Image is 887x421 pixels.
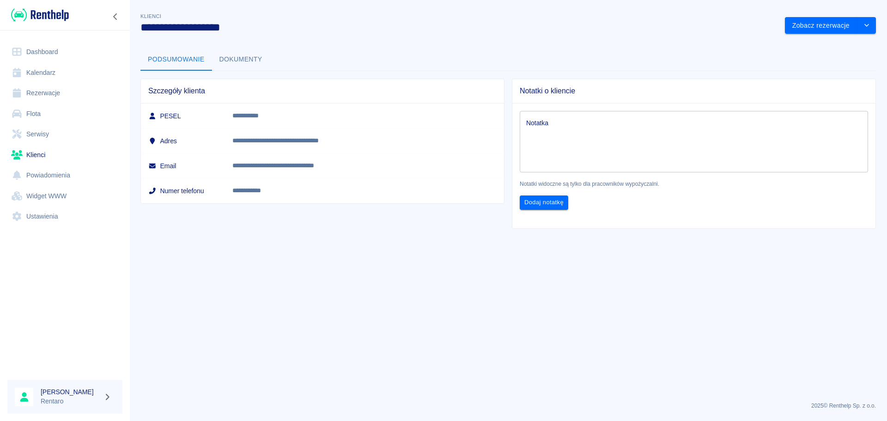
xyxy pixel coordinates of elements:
button: Dodaj notatkę [520,195,568,210]
span: Notatki o kliencie [520,86,868,96]
span: Klienci [140,13,161,19]
a: Serwisy [7,124,122,145]
a: Renthelp logo [7,7,69,23]
h6: PESEL [148,111,218,121]
button: Zwiń nawigację [109,11,122,23]
button: Zobacz rezerwacje [785,17,857,34]
p: 2025 © Renthelp Sp. z o.o. [140,402,876,410]
img: Renthelp logo [11,7,69,23]
a: Ustawienia [7,206,122,227]
h6: Email [148,161,218,171]
h6: [PERSON_NAME] [41,387,100,397]
h6: Adres [148,136,218,146]
a: Klienci [7,145,122,165]
button: Dokumenty [212,49,270,71]
a: Kalendarz [7,62,122,83]
p: Rentaro [41,397,100,406]
button: Podsumowanie [140,49,212,71]
p: Notatki widoczne są tylko dla pracowników wypożyczalni. [520,180,868,188]
a: Widget WWW [7,186,122,207]
button: drop-down [857,17,876,34]
a: Rezerwacje [7,83,122,104]
span: Szczegóły klienta [148,86,497,96]
a: Powiadomienia [7,165,122,186]
a: Dashboard [7,42,122,62]
a: Flota [7,104,122,124]
h6: Numer telefonu [148,186,218,195]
